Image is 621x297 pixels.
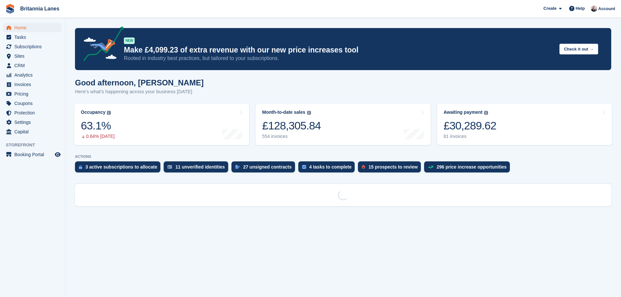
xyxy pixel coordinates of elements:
h1: Good afternoon, [PERSON_NAME] [75,78,204,87]
img: icon-info-grey-7440780725fd019a000dd9b08b2336e03edf1995a4989e88bcd33f0948082b44.svg [307,111,311,115]
span: Settings [14,118,53,127]
a: menu [3,118,62,127]
a: Preview store [54,151,62,158]
a: menu [3,127,62,136]
button: Check it out → [559,44,598,54]
a: menu [3,33,62,42]
img: verify_identity-adf6edd0f0f0b5bbfe63781bf79b02c33cf7c696d77639b501bdc392416b5a36.svg [168,165,172,169]
div: 296 price increase opportunities [436,164,507,170]
div: 554 invoices [262,134,321,139]
div: Month-to-date sales [262,110,305,115]
span: Booking Portal [14,150,53,159]
span: Pricing [14,89,53,98]
p: ACTIONS [75,155,611,159]
img: contract_signature_icon-13c848040528278c33f63329250d36e43548de30e8caae1d1a13099fd9432cc5.svg [235,165,240,169]
div: £30,289.62 [444,119,496,132]
span: Tasks [14,33,53,42]
a: 15 prospects to review [358,161,424,176]
span: Invoices [14,80,53,89]
span: Sites [14,52,53,61]
img: icon-info-grey-7440780725fd019a000dd9b08b2336e03edf1995a4989e88bcd33f0948082b44.svg [107,111,111,115]
img: price-adjustments-announcement-icon-8257ccfd72463d97f412b2fc003d46551f7dbcb40ab6d574587a9cd5c0d94... [78,26,124,64]
a: menu [3,61,62,70]
div: Awaiting payment [444,110,483,115]
p: Here's what's happening across your business [DATE] [75,88,204,96]
span: Create [543,5,556,12]
a: menu [3,99,62,108]
div: £128,305.84 [262,119,321,132]
a: 11 unverified identities [164,161,231,176]
span: Subscriptions [14,42,53,51]
span: Protection [14,108,53,117]
img: icon-info-grey-7440780725fd019a000dd9b08b2336e03edf1995a4989e88bcd33f0948082b44.svg [484,111,488,115]
a: menu [3,70,62,80]
span: CRM [14,61,53,70]
div: 11 unverified identities [175,164,225,170]
p: Rooted in industry best practices, but tailored to your subscriptions. [124,55,554,62]
img: task-75834270c22a3079a89374b754ae025e5fb1db73e45f91037f5363f120a921f8.svg [302,165,306,169]
div: 15 prospects to review [368,164,418,170]
a: menu [3,89,62,98]
a: 296 price increase opportunities [424,161,513,176]
a: Occupancy 63.1% 0.64% [DATE] [74,104,249,145]
span: Home [14,23,53,32]
a: Awaiting payment £30,289.62 81 invoices [437,104,612,145]
img: prospect-51fa495bee0391a8d652442698ab0144808aea92771e9ea1ae160a38d050c398.svg [362,165,365,169]
span: Storefront [6,142,65,148]
div: 0.64% [DATE] [81,134,115,139]
a: menu [3,150,62,159]
div: 4 tasks to complete [309,164,352,170]
div: 63.1% [81,119,115,132]
div: 3 active subscriptions to allocate [85,164,157,170]
span: Capital [14,127,53,136]
a: menu [3,80,62,89]
img: stora-icon-8386f47178a22dfd0bd8f6a31ec36ba5ce8667c1dd55bd0f319d3a0aa187defe.svg [5,4,15,14]
div: NEW [124,37,135,44]
a: Britannia Lanes [18,3,62,14]
div: 81 invoices [444,134,496,139]
div: 27 unsigned contracts [243,164,292,170]
span: Coupons [14,99,53,108]
a: menu [3,108,62,117]
a: 27 unsigned contracts [231,161,298,176]
a: Month-to-date sales £128,305.84 554 invoices [256,104,430,145]
div: Occupancy [81,110,105,115]
a: 4 tasks to complete [298,161,358,176]
a: 3 active subscriptions to allocate [75,161,164,176]
a: menu [3,23,62,32]
a: menu [3,52,62,61]
img: price_increase_opportunities-93ffe204e8149a01c8c9dc8f82e8f89637d9d84a8eef4429ea346261dce0b2c0.svg [428,166,433,169]
span: Analytics [14,70,53,80]
p: Make £4,099.23 of extra revenue with our new price increases tool [124,45,554,55]
span: Account [598,6,615,12]
img: active_subscription_to_allocate_icon-d502201f5373d7db506a760aba3b589e785aa758c864c3986d89f69b8ff3... [79,165,82,169]
img: Alexandra Lane [591,5,597,12]
span: Help [576,5,585,12]
a: menu [3,42,62,51]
